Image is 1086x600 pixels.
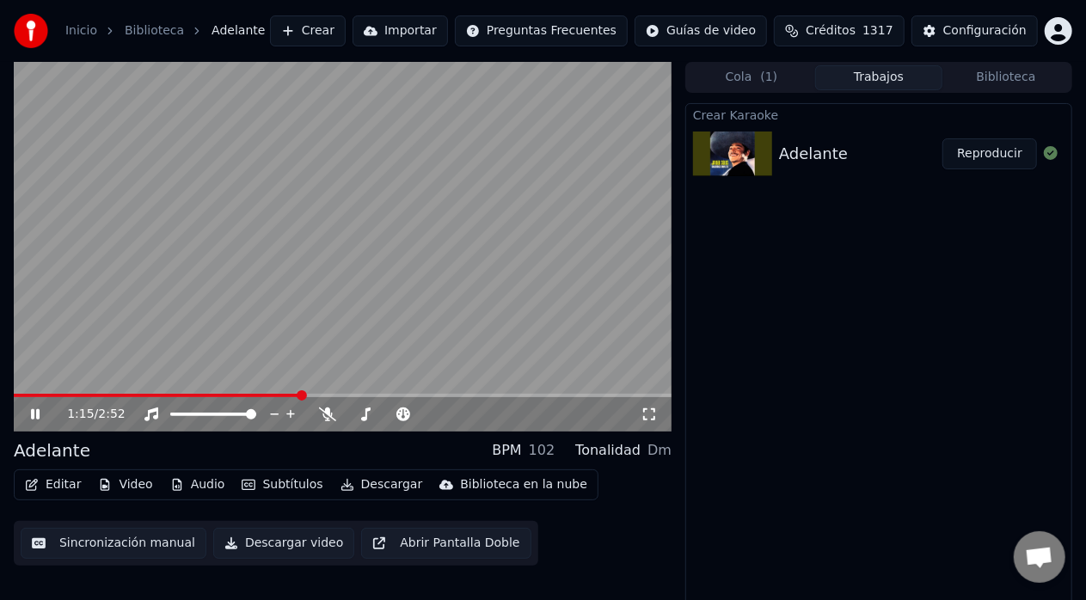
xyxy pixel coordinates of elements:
[163,473,232,497] button: Audio
[67,406,94,423] span: 1:15
[213,528,354,559] button: Descargar video
[686,104,1071,125] div: Crear Karaoke
[270,15,346,46] button: Crear
[98,406,125,423] span: 2:52
[460,476,587,493] div: Biblioteca en la nube
[67,406,108,423] div: /
[18,473,88,497] button: Editar
[779,142,848,166] div: Adelante
[361,528,531,559] button: Abrir Pantalla Doble
[688,65,815,90] button: Cola
[455,15,628,46] button: Preguntas Frecuentes
[815,65,942,90] button: Trabajos
[91,473,159,497] button: Video
[635,15,767,46] button: Guías de video
[943,22,1027,40] div: Configuración
[21,528,206,559] button: Sincronización manual
[212,22,265,40] span: Adelante
[14,438,90,462] div: Adelante
[942,65,1070,90] button: Biblioteca
[65,22,265,40] nav: breadcrumb
[911,15,1038,46] button: Configuración
[1014,531,1065,583] div: Chat abierto
[806,22,856,40] span: Créditos
[65,22,97,40] a: Inicio
[942,138,1037,169] button: Reproducir
[334,473,430,497] button: Descargar
[125,22,184,40] a: Biblioteca
[235,473,329,497] button: Subtítulos
[774,15,905,46] button: Créditos1317
[14,14,48,48] img: youka
[353,15,448,46] button: Importar
[575,440,641,461] div: Tonalidad
[862,22,893,40] span: 1317
[529,440,555,461] div: 102
[492,440,521,461] div: BPM
[760,69,777,86] span: ( 1 )
[647,440,672,461] div: Dm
